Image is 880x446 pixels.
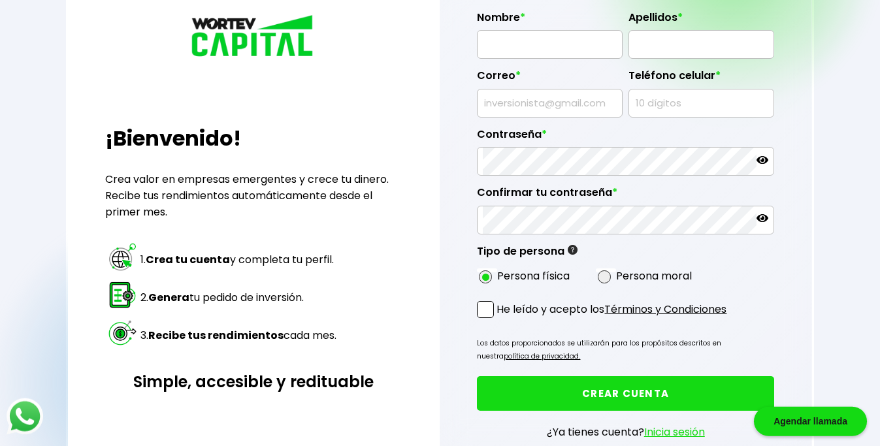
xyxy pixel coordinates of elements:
[497,268,570,284] label: Persona física
[148,290,189,305] strong: Genera
[504,351,580,361] a: política de privacidad.
[140,317,337,353] td: 3. cada mes.
[188,13,319,61] img: logo_wortev_capital
[477,186,774,206] label: Confirmar tu contraseña
[107,242,138,272] img: paso 1
[477,245,578,264] label: Tipo de persona
[497,301,726,317] p: He leído y acepto los
[477,128,774,148] label: Contraseña
[7,398,43,435] img: logos_whatsapp-icon.242b2217.svg
[107,317,138,348] img: paso 3
[604,302,726,317] a: Términos y Condiciones
[140,241,337,278] td: 1. y completa tu perfil.
[634,89,768,117] input: 10 dígitos
[105,123,402,154] h2: ¡Bienvenido!
[140,279,337,315] td: 2. tu pedido de inversión.
[477,69,623,89] label: Correo
[547,424,705,440] p: ¿Ya tienes cuenta?
[107,279,138,310] img: paso 2
[477,11,623,31] label: Nombre
[628,11,774,31] label: Apellidos
[477,376,774,411] button: CREAR CUENTA
[148,328,284,343] strong: Recibe tus rendimientos
[477,337,774,363] p: Los datos proporcionados se utilizarán para los propósitos descritos en nuestra
[644,424,705,439] a: Inicia sesión
[628,69,774,89] label: Teléfono celular
[483,89,617,117] input: inversionista@gmail.com
[105,171,402,220] p: Crea valor en empresas emergentes y crece tu dinero. Recibe tus rendimientos automáticamente desd...
[754,407,867,436] div: Agendar llamada
[105,370,402,393] h3: Simple, accesible y redituable
[616,268,692,284] label: Persona moral
[568,245,578,255] img: gfR76cHglkPwleuBLjWdxeZVvX9Wp6JBDmjRYY8JYDQn16A2ICN00zLTgIroGa6qie5tIuWH7V3AapTKqzv+oMZsGfMUqL5JM...
[146,252,230,267] strong: Crea tu cuenta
